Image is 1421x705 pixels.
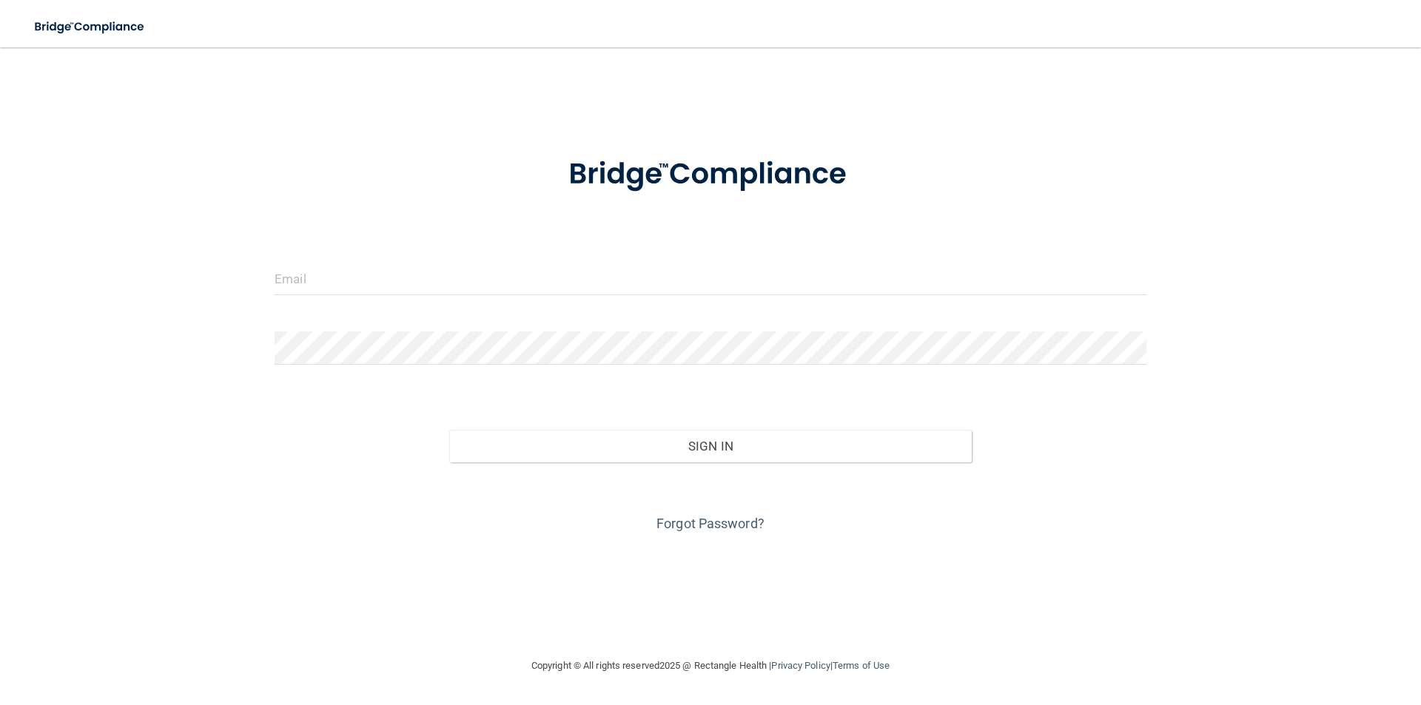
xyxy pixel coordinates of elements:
[22,12,158,42] img: bridge_compliance_login_screen.278c3ca4.svg
[538,136,883,213] img: bridge_compliance_login_screen.278c3ca4.svg
[771,660,830,671] a: Privacy Policy
[833,660,890,671] a: Terms of Use
[275,262,1146,295] input: Email
[440,642,981,689] div: Copyright © All rights reserved 2025 @ Rectangle Health | |
[449,430,972,462] button: Sign In
[656,516,765,531] a: Forgot Password?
